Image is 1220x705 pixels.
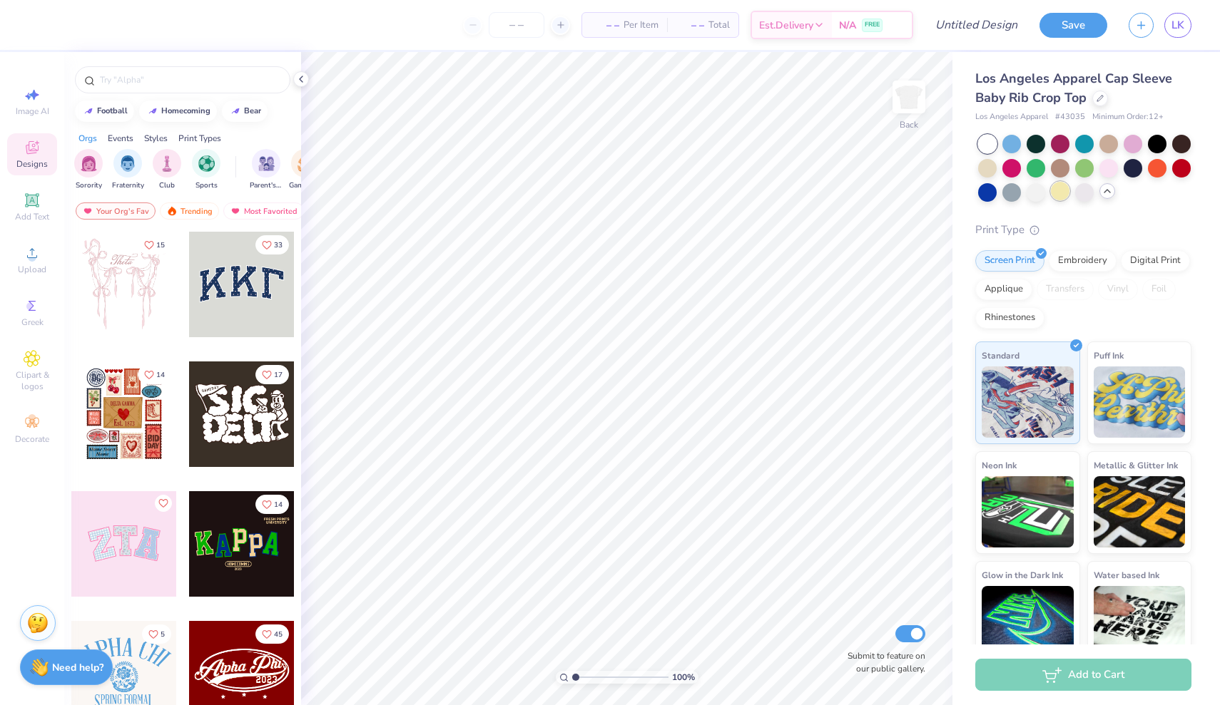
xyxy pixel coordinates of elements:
[222,101,268,122] button: bear
[108,132,133,145] div: Events
[21,317,44,328] span: Greek
[258,155,275,172] img: Parent's Weekend Image
[250,149,283,191] div: filter for Parent's Weekend
[153,149,181,191] button: filter button
[159,180,175,191] span: Club
[76,202,156,220] div: Your Org's Fav
[1039,13,1107,38] button: Save
[982,366,1074,438] img: Standard
[982,567,1063,582] span: Glow in the Dark Ink
[489,12,544,38] input: – –
[138,235,171,254] button: Like
[15,211,49,222] span: Add Text
[78,132,97,145] div: Orgs
[900,118,918,131] div: Back
[1037,279,1094,300] div: Transfers
[274,242,283,249] span: 33
[153,149,181,191] div: filter for Club
[120,155,136,172] img: Fraternity Image
[895,83,923,111] img: Back
[178,132,221,145] div: Print Types
[97,107,128,115] div: football
[223,202,304,220] div: Most Favorited
[289,180,322,191] span: Game Day
[1094,458,1178,473] span: Metallic & Glitter Ink
[83,107,94,115] img: trend_line.gif
[1098,279,1138,300] div: Vinyl
[975,279,1032,300] div: Applique
[591,18,619,33] span: – –
[16,158,48,170] span: Designs
[865,20,880,30] span: FREE
[230,107,241,115] img: trend_line.gif
[975,307,1044,329] div: Rhinestones
[289,149,322,191] div: filter for Game Day
[159,155,175,172] img: Club Image
[975,222,1191,238] div: Print Type
[672,671,695,684] span: 100 %
[155,495,172,512] button: Like
[975,250,1044,272] div: Screen Print
[975,111,1048,123] span: Los Angeles Apparel
[255,495,289,514] button: Like
[975,70,1172,106] span: Los Angeles Apparel Cap Sleeve Baby Rib Crop Top
[192,149,220,191] button: filter button
[112,180,144,191] span: Fraternity
[7,369,57,392] span: Clipart & logos
[274,501,283,508] span: 14
[924,11,1029,39] input: Untitled Design
[18,264,46,275] span: Upload
[15,433,49,445] span: Decorate
[1092,111,1164,123] span: Minimum Order: 12 +
[76,180,102,191] span: Sorority
[192,149,220,191] div: filter for Sports
[195,180,218,191] span: Sports
[160,202,219,220] div: Trending
[274,631,283,638] span: 45
[1094,476,1186,547] img: Metallic & Glitter Ink
[250,149,283,191] button: filter button
[1055,111,1085,123] span: # 43035
[982,476,1074,547] img: Neon Ink
[1142,279,1176,300] div: Foil
[839,18,856,33] span: N/A
[139,101,217,122] button: homecoming
[142,624,171,644] button: Like
[138,365,171,384] button: Like
[1094,586,1186,657] img: Water based Ink
[255,624,289,644] button: Like
[156,371,165,379] span: 14
[98,73,281,87] input: Try "Alpha"
[840,649,925,675] label: Submit to feature on our public gallery.
[274,371,283,379] span: 17
[624,18,659,33] span: Per Item
[298,155,314,172] img: Game Day Image
[147,107,158,115] img: trend_line.gif
[161,631,165,638] span: 5
[244,107,261,115] div: bear
[1049,250,1117,272] div: Embroidery
[1121,250,1190,272] div: Digital Print
[112,149,144,191] button: filter button
[1171,17,1184,34] span: LK
[112,149,144,191] div: filter for Fraternity
[230,206,241,216] img: most_fav.gif
[75,101,134,122] button: football
[1094,366,1186,438] img: Puff Ink
[82,206,93,216] img: most_fav.gif
[1094,567,1159,582] span: Water based Ink
[1164,13,1191,38] a: LK
[74,149,103,191] button: filter button
[144,132,168,145] div: Styles
[81,155,97,172] img: Sorority Image
[74,149,103,191] div: filter for Sorority
[676,18,704,33] span: – –
[156,242,165,249] span: 15
[255,365,289,384] button: Like
[52,661,103,674] strong: Need help?
[255,235,289,254] button: Like
[250,180,283,191] span: Parent's Weekend
[16,106,49,117] span: Image AI
[289,149,322,191] button: filter button
[166,206,178,216] img: trending.gif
